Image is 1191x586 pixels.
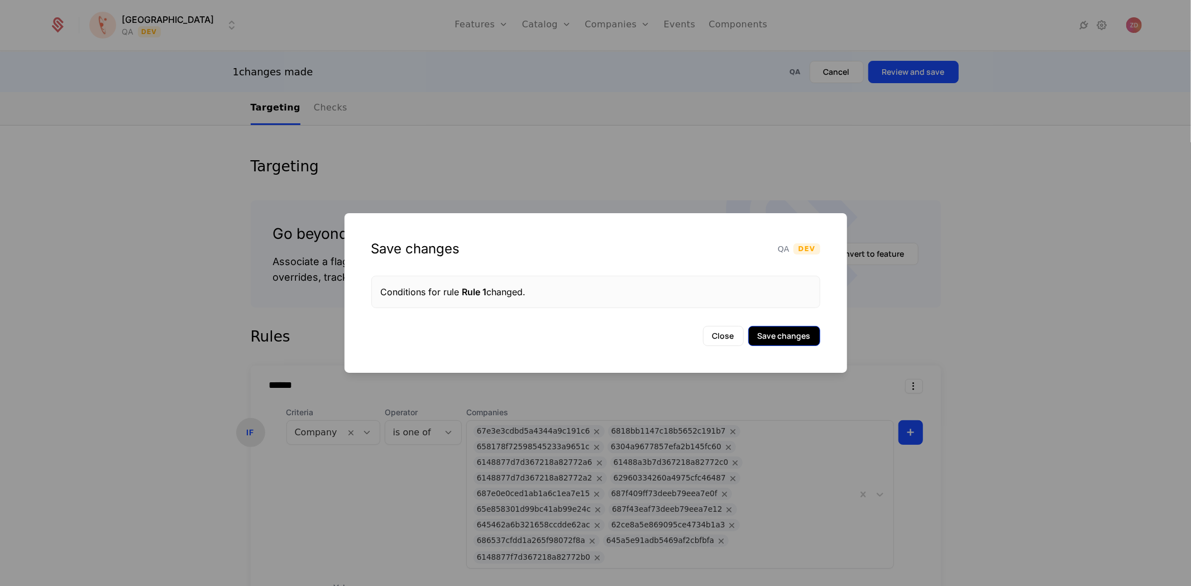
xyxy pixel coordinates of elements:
[371,240,460,258] div: Save changes
[748,326,820,346] button: Save changes
[462,286,487,297] span: Rule 1
[703,326,744,346] button: Close
[793,243,820,254] span: Dev
[381,285,811,299] div: Conditions for rule changed.
[778,243,790,254] span: QA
